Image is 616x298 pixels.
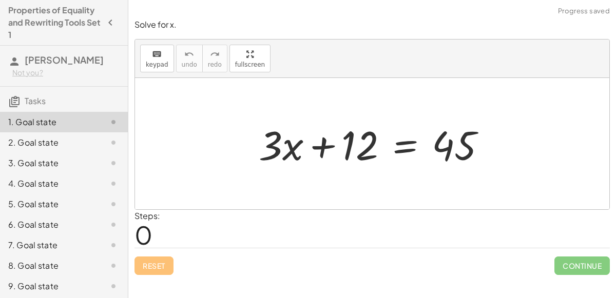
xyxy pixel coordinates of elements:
[176,45,203,72] button: undoundo
[210,48,220,61] i: redo
[8,157,91,169] div: 3. Goal state
[107,218,120,231] i: Task not started.
[107,136,120,149] i: Task not started.
[25,54,104,66] span: [PERSON_NAME]
[235,61,265,68] span: fullscreen
[8,260,91,272] div: 8. Goal state
[8,198,91,210] div: 5. Goal state
[229,45,271,72] button: fullscreen
[134,210,160,221] label: Steps:
[146,61,168,68] span: keypad
[152,48,162,61] i: keyboard
[8,218,91,231] div: 6. Goal state
[182,61,197,68] span: undo
[8,177,91,190] div: 4. Goal state
[558,6,610,16] span: Progress saved
[8,4,101,41] h4: Properties of Equality and Rewriting Tools Set 1
[107,280,120,292] i: Task not started.
[134,219,152,250] span: 0
[140,45,174,72] button: keyboardkeypad
[8,239,91,251] div: 7. Goal state
[8,116,91,128] div: 1. Goal state
[134,19,610,31] p: Solve for x.
[25,95,46,106] span: Tasks
[107,239,120,251] i: Task not started.
[107,157,120,169] i: Task not started.
[107,116,120,128] i: Task not started.
[208,61,222,68] span: redo
[107,260,120,272] i: Task not started.
[184,48,194,61] i: undo
[202,45,227,72] button: redoredo
[107,198,120,210] i: Task not started.
[107,177,120,190] i: Task not started.
[8,280,91,292] div: 9. Goal state
[8,136,91,149] div: 2. Goal state
[12,68,120,78] div: Not you?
